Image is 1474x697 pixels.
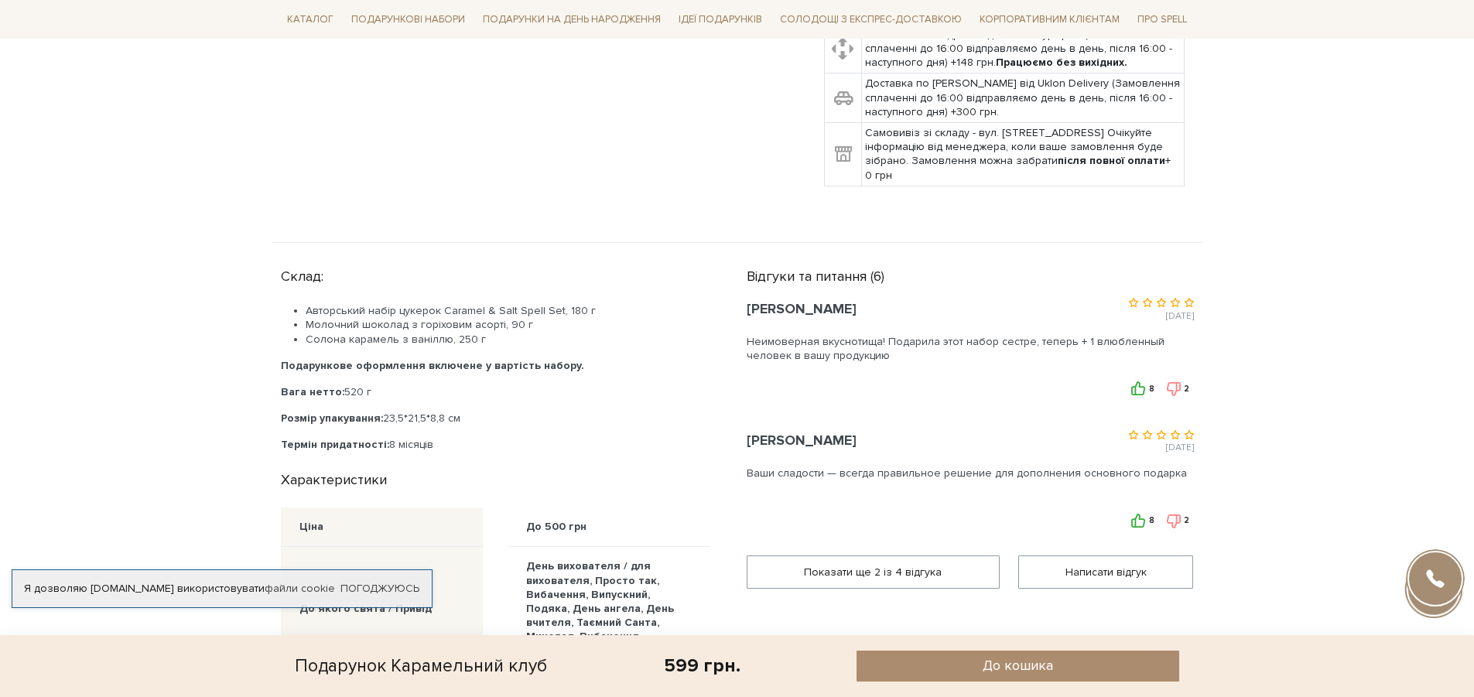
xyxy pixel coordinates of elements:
[973,6,1126,32] a: Корпоративним клієнтам
[306,333,710,347] li: Солона карамель з ваніллю, 250 г
[970,296,1194,323] div: [DATE]
[281,359,584,372] b: Подарункове оформлення включене у вартість набору.
[1028,556,1184,588] span: Написати відгук
[983,657,1053,675] span: До кошика
[281,412,383,425] b: Розмір упакування:
[1127,381,1159,396] button: 8
[747,459,1194,497] div: Ваши сладости — всегда правильное решение для дополнения основного подарка
[281,385,344,398] b: Вага нетто:
[1127,513,1159,528] button: 8
[299,602,432,616] div: До якого свята / Привід
[1058,154,1165,167] b: після повної оплати
[747,300,857,317] span: [PERSON_NAME]
[1018,555,1194,589] button: Написати відгук
[1131,8,1193,32] span: Про Spell
[281,261,710,285] div: Склад:
[526,559,691,658] div: День вихователя / для вихователя, Просто так, Вибачення, Випускний, Подяка, День ангела, День вчи...
[664,654,740,678] div: 599 грн.
[281,438,389,451] b: Термін придатності:
[862,24,1185,73] td: Нова Пошта – адресна доставка кур'єром (Замовлення сплаченні до 16:00 відправляємо день в день, п...
[1149,384,1154,394] span: 8
[774,6,968,32] a: Солодощі з експрес-доставкою
[996,56,1127,69] b: Працюємо без вихідних.
[757,556,990,588] span: Показати ще 2 iз 4 вiдгука
[265,582,335,595] a: файли cookie
[747,555,1000,589] button: Показати ще 2 iз 4 вiдгука
[281,438,710,452] p: 8 місяців
[1149,515,1154,525] span: 8
[306,318,710,332] li: Молочний шоколад з горіховим асорті, 90 г
[1184,384,1189,394] span: 2
[672,8,768,32] span: Ідеї подарунків
[747,432,857,449] span: [PERSON_NAME]
[747,327,1194,366] div: Неимоверная вкуснотища! Подарила этот набор сестре, теперь + 1 влюбленный человек в вашу продукцию
[477,8,667,32] span: Подарунки на День народження
[299,520,323,534] div: Ціна
[340,582,419,596] a: Погоджуюсь
[1161,513,1194,528] button: 2
[526,520,587,534] div: До 500 грн
[345,8,471,32] span: Подарункові набори
[970,427,1194,455] div: [DATE]
[12,582,432,596] div: Я дозволяю [DOMAIN_NAME] використовувати
[306,304,710,318] li: Авторський набір цукерок Caramel & Salt Spell Set, 180 г
[295,651,547,682] div: Подарунок Карамельний клуб
[862,73,1185,123] td: Доставка по [PERSON_NAME] від Uklon Delivery (Замовлення сплаченні до 16:00 відправляємо день в д...
[1161,381,1194,396] button: 2
[281,385,710,399] p: 520 г
[1184,515,1189,525] span: 2
[747,261,1194,285] div: Відгуки та питання (6)
[272,465,719,489] div: Характеристики
[857,651,1179,682] button: До кошика
[862,123,1185,186] td: Самовивіз зі складу - вул. [STREET_ADDRESS] Очікуйте інформацію від менеджера, коли ваше замовлен...
[281,412,710,425] p: 23,5*21,5*8,8 см
[281,8,340,32] span: Каталог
